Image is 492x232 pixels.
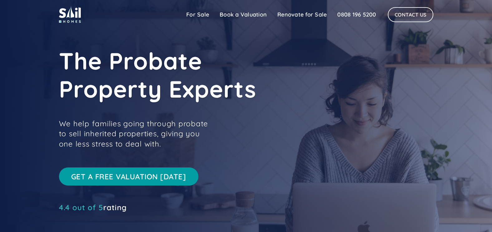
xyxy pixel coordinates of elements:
a: Book a Valuation [214,8,272,21]
img: sail home logo [59,6,81,23]
a: Renovate for Sale [272,8,332,21]
a: For Sale [181,8,214,21]
p: We help families going through probate to sell inherited properties, giving you one less stress t... [59,118,215,149]
iframe: Customer reviews powered by Trustpilot [59,214,153,221]
a: 4.4 out of 5rating [59,204,127,210]
span: 4.4 out of 5 [59,203,103,212]
a: 0808 196 5200 [332,8,381,21]
div: rating [59,204,127,210]
a: Get a free valuation [DATE] [59,167,198,186]
h1: The Probate Property Experts [59,47,340,103]
a: Contact Us [388,7,433,22]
